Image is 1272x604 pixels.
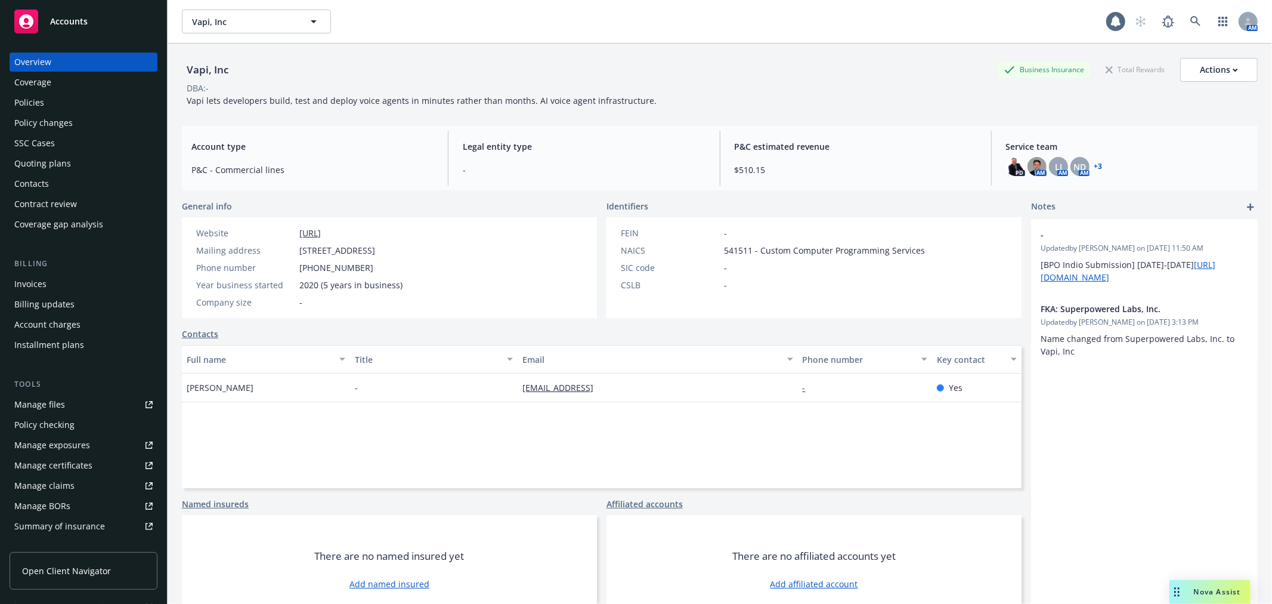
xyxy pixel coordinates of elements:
div: Coverage gap analysis [14,215,103,234]
div: FEIN [621,227,719,239]
span: Account type [191,140,434,153]
span: - [724,279,727,291]
span: [PERSON_NAME] [187,381,253,394]
a: Manage exposures [10,436,157,455]
div: Business Insurance [998,62,1090,77]
button: Actions [1180,58,1258,82]
span: - [724,227,727,239]
a: [EMAIL_ADDRESS] [522,382,603,393]
span: Legal entity type [463,140,705,153]
div: Contract review [14,195,77,214]
span: - [355,381,358,394]
div: SIC code [621,261,719,274]
a: Billing updates [10,295,157,314]
a: Summary of insurance [10,517,157,536]
div: Drag to move [1169,580,1184,604]
span: Accounts [50,17,88,26]
span: P&C estimated revenue [735,140,977,153]
div: Quoting plans [14,154,71,173]
div: Manage exposures [14,436,90,455]
span: Service team [1006,140,1248,153]
a: Policies [10,93,157,112]
span: Vapi lets developers build, test and deploy voice agents in minutes rather than months. AI voice ... [187,95,657,106]
a: Quoting plans [10,154,157,173]
div: Invoices [14,275,47,294]
div: Summary of insurance [14,517,105,536]
span: - [463,164,705,176]
button: Email [518,345,797,374]
div: Policy checking [14,415,75,434]
a: Invoices [10,275,157,294]
span: There are no affiliated accounts yet [732,549,896,563]
span: Updated by [PERSON_NAME] on [DATE] 11:50 AM [1041,243,1248,254]
span: 541511 - Custom Computer Programming Services [724,244,925,257]
a: Switch app [1211,10,1235,33]
span: Name changed from Superpowered Labs, Inc. to Vapi, Inc [1041,333,1237,357]
div: Account charges [14,315,81,334]
div: Manage certificates [14,456,92,475]
span: Updated by [PERSON_NAME] on [DATE] 3:13 PM [1041,317,1248,328]
a: +3 [1094,163,1103,170]
div: NAICS [621,244,719,257]
button: Full name [182,345,350,374]
a: Named insureds [182,498,249,510]
span: 2020 (5 years in business) [299,279,403,291]
a: Coverage [10,73,157,92]
a: Overview [10,53,157,72]
div: Billing updates [14,295,75,314]
div: Title [355,353,500,366]
span: - [724,261,727,274]
div: Mailing address [196,244,295,257]
span: - [299,296,302,309]
span: - [1041,229,1217,241]
span: Nova Assist [1194,587,1241,597]
img: photo [1006,157,1025,176]
div: Billing [10,258,157,270]
span: Identifiers [606,200,648,212]
span: Vapi, Inc [192,16,295,28]
a: Manage claims [10,476,157,495]
a: - [803,382,815,393]
div: Vapi, Inc [182,62,233,78]
div: FKA: Superpowered Labs, Inc.Updatedby [PERSON_NAME] on [DATE] 3:13 PMName changed from Superpower... [1031,293,1258,367]
div: Policies [14,93,44,112]
span: There are no named insured yet [315,549,465,563]
div: Manage BORs [14,497,70,516]
a: add [1243,200,1258,214]
img: photo [1027,157,1047,176]
a: Policy AI ingestions [10,537,157,556]
a: Contract review [10,195,157,214]
button: Vapi, Inc [182,10,331,33]
button: Phone number [798,345,932,374]
span: Notes [1031,200,1056,214]
a: SSC Cases [10,134,157,153]
span: Yes [949,381,962,394]
div: CSLB [621,279,719,291]
a: Contacts [10,174,157,193]
a: [URL] [299,227,321,239]
a: Installment plans [10,335,157,355]
a: Manage files [10,395,157,414]
span: FKA: Superpowered Labs, Inc. [1041,303,1217,315]
div: Phone number [803,353,914,366]
a: Policy checking [10,415,157,434]
a: Start snowing [1129,10,1153,33]
span: [STREET_ADDRESS] [299,244,375,257]
div: Year business started [196,279,295,291]
p: [BPO Indio Submission] [DATE]-[DATE] [1041,258,1248,283]
div: SSC Cases [14,134,55,153]
div: Company size [196,296,295,309]
a: Account charges [10,315,157,334]
button: Title [350,345,518,374]
a: Search [1184,10,1208,33]
span: General info [182,200,232,212]
div: Key contact [937,353,1004,366]
span: [PHONE_NUMBER] [299,261,373,274]
div: Email [522,353,779,366]
a: Affiliated accounts [606,498,683,510]
span: ND [1073,161,1086,173]
span: P&C - Commercial lines [191,164,434,176]
div: Overview [14,53,51,72]
button: Key contact [932,345,1022,374]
